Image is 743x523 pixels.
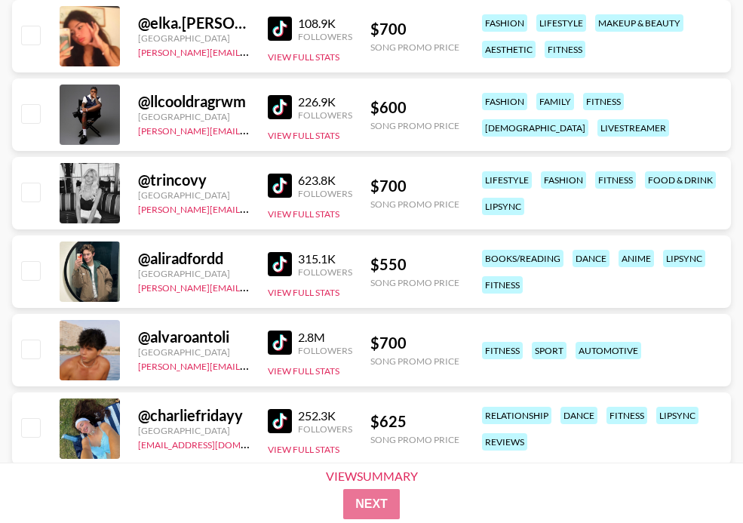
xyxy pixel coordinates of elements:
div: $ 600 [370,98,459,117]
button: View Full Stats [268,51,339,63]
div: Followers [298,188,352,199]
iframe: Drift Widget Chat Controller [668,448,725,505]
button: View Full Stats [268,365,339,377]
div: @ alvaroantoli [138,328,250,346]
div: lipsync [656,407,698,424]
div: anime [619,250,654,267]
div: food & drink [645,171,716,189]
a: [PERSON_NAME][EMAIL_ADDRESS][PERSON_NAME][PERSON_NAME][DOMAIN_NAME] [138,279,505,294]
img: TikTok [268,95,292,119]
div: Song Promo Price [370,434,459,445]
div: fitness [482,276,523,294]
div: 315.1K [298,251,352,266]
div: [GEOGRAPHIC_DATA] [138,268,250,279]
img: TikTok [268,331,292,355]
div: fashion [541,171,586,189]
div: lifestyle [482,171,532,189]
div: fitness [595,171,636,189]
div: [GEOGRAPHIC_DATA] [138,425,250,436]
div: $ 700 [370,334,459,352]
div: @ llcooldragrwm [138,92,250,111]
div: 108.9K [298,16,352,31]
div: 2.8M [298,330,352,345]
img: TikTok [268,17,292,41]
div: $ 700 [370,20,459,38]
a: [EMAIL_ADDRESS][DOMAIN_NAME] [138,436,290,451]
div: relationship [482,407,551,424]
img: TikTok [268,409,292,433]
a: [PERSON_NAME][EMAIL_ADDRESS][DOMAIN_NAME] [138,44,361,58]
div: 623.8K [298,173,352,188]
div: Followers [298,109,352,121]
div: [GEOGRAPHIC_DATA] [138,346,250,358]
a: [PERSON_NAME][EMAIL_ADDRESS][DOMAIN_NAME] [138,201,361,215]
div: fashion [482,14,527,32]
div: [DEMOGRAPHIC_DATA] [482,119,588,137]
div: View Summary [313,469,431,483]
div: Followers [298,345,352,356]
div: Followers [298,423,352,435]
div: 226.9K [298,94,352,109]
div: books/reading [482,250,563,267]
div: [GEOGRAPHIC_DATA] [138,32,250,44]
div: dance [573,250,609,267]
div: @ aliradfordd [138,249,250,268]
div: aesthetic [482,41,536,58]
img: TikTok [268,252,292,276]
div: lipsync [663,250,705,267]
div: lifestyle [536,14,586,32]
div: Song Promo Price [370,42,459,53]
div: Followers [298,266,352,278]
div: Song Promo Price [370,198,459,210]
div: lipsync [482,198,524,215]
div: @ charliefridayy [138,406,250,425]
button: View Full Stats [268,444,339,455]
div: sport [532,342,566,359]
div: automotive [576,342,641,359]
div: Song Promo Price [370,277,459,288]
div: 252.3K [298,408,352,423]
div: dance [560,407,597,424]
button: View Full Stats [268,208,339,220]
div: Song Promo Price [370,355,459,367]
button: View Full Stats [268,130,339,141]
img: TikTok [268,174,292,198]
div: fitness [545,41,585,58]
div: fashion [482,93,527,110]
button: View Full Stats [268,287,339,298]
div: [GEOGRAPHIC_DATA] [138,111,250,122]
div: livestreamer [597,119,669,137]
div: makeup & beauty [595,14,683,32]
div: reviews [482,433,527,451]
a: [PERSON_NAME][EMAIL_ADDRESS][DOMAIN_NAME] [138,122,361,137]
div: $ 625 [370,412,459,431]
div: Song Promo Price [370,120,459,131]
div: family [536,93,574,110]
a: [PERSON_NAME][EMAIL_ADDRESS][DOMAIN_NAME] [138,358,361,372]
div: fitness [583,93,624,110]
div: $ 550 [370,255,459,274]
div: @ elka.[PERSON_NAME] [138,14,250,32]
div: $ 700 [370,177,459,195]
div: @ trincovy [138,171,250,189]
div: fitness [482,342,523,359]
div: [GEOGRAPHIC_DATA] [138,189,250,201]
div: fitness [606,407,647,424]
button: Next [343,489,400,519]
div: Followers [298,31,352,42]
